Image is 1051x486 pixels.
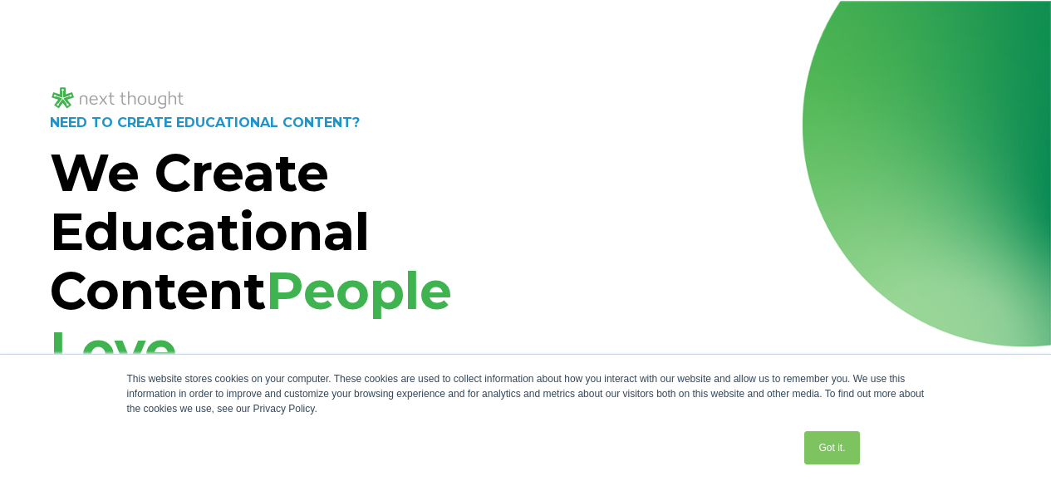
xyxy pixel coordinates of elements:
span: People Love. [50,259,452,381]
strong: We Create Educational Content [50,141,370,323]
a: Got it. [804,431,859,464]
strong: NEED TO CREATE EDUCATIONAL CONTENT? [50,115,360,130]
div: This website stores cookies on your computer. These cookies are used to collect information about... [127,371,925,416]
iframe: Next-Gen Learning Experiences [536,176,1001,438]
img: NT_Logo_LightMode [50,85,186,112]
